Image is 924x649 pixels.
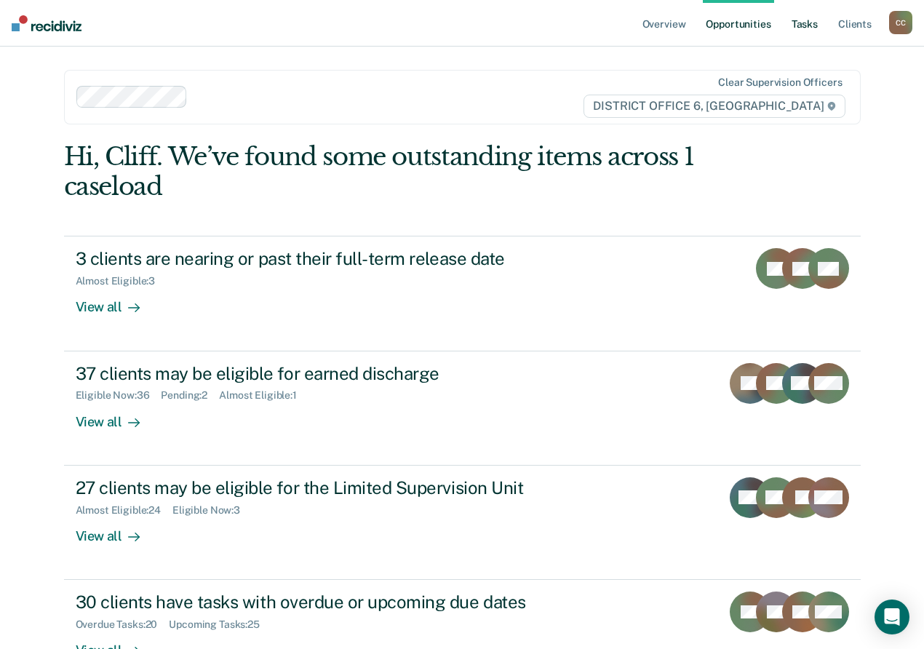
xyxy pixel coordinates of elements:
a: 27 clients may be eligible for the Limited Supervision UnitAlmost Eligible:24Eligible Now:3View all [64,466,861,580]
div: Eligible Now : 36 [76,389,162,402]
div: Almost Eligible : 24 [76,504,173,517]
div: Almost Eligible : 3 [76,275,167,287]
div: Hi, Cliff. We’ve found some outstanding items across 1 caseload [64,142,701,202]
a: 3 clients are nearing or past their full-term release dateAlmost Eligible:3View all [64,236,861,351]
button: CC [889,11,912,34]
div: View all [76,402,157,430]
span: DISTRICT OFFICE 6, [GEOGRAPHIC_DATA] [584,95,845,118]
div: Clear supervision officers [718,76,842,89]
div: 27 clients may be eligible for the Limited Supervision Unit [76,477,586,498]
div: 37 clients may be eligible for earned discharge [76,363,586,384]
div: Overdue Tasks : 20 [76,618,170,631]
div: View all [76,516,157,544]
a: 37 clients may be eligible for earned dischargeEligible Now:36Pending:2Almost Eligible:1View all [64,351,861,466]
div: Eligible Now : 3 [172,504,252,517]
div: Almost Eligible : 1 [219,389,308,402]
div: View all [76,287,157,316]
div: C C [889,11,912,34]
div: Upcoming Tasks : 25 [169,618,271,631]
img: Recidiviz [12,15,81,31]
div: 3 clients are nearing or past their full-term release date [76,248,586,269]
div: Pending : 2 [161,389,219,402]
div: 30 clients have tasks with overdue or upcoming due dates [76,592,586,613]
div: Open Intercom Messenger [875,600,909,634]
